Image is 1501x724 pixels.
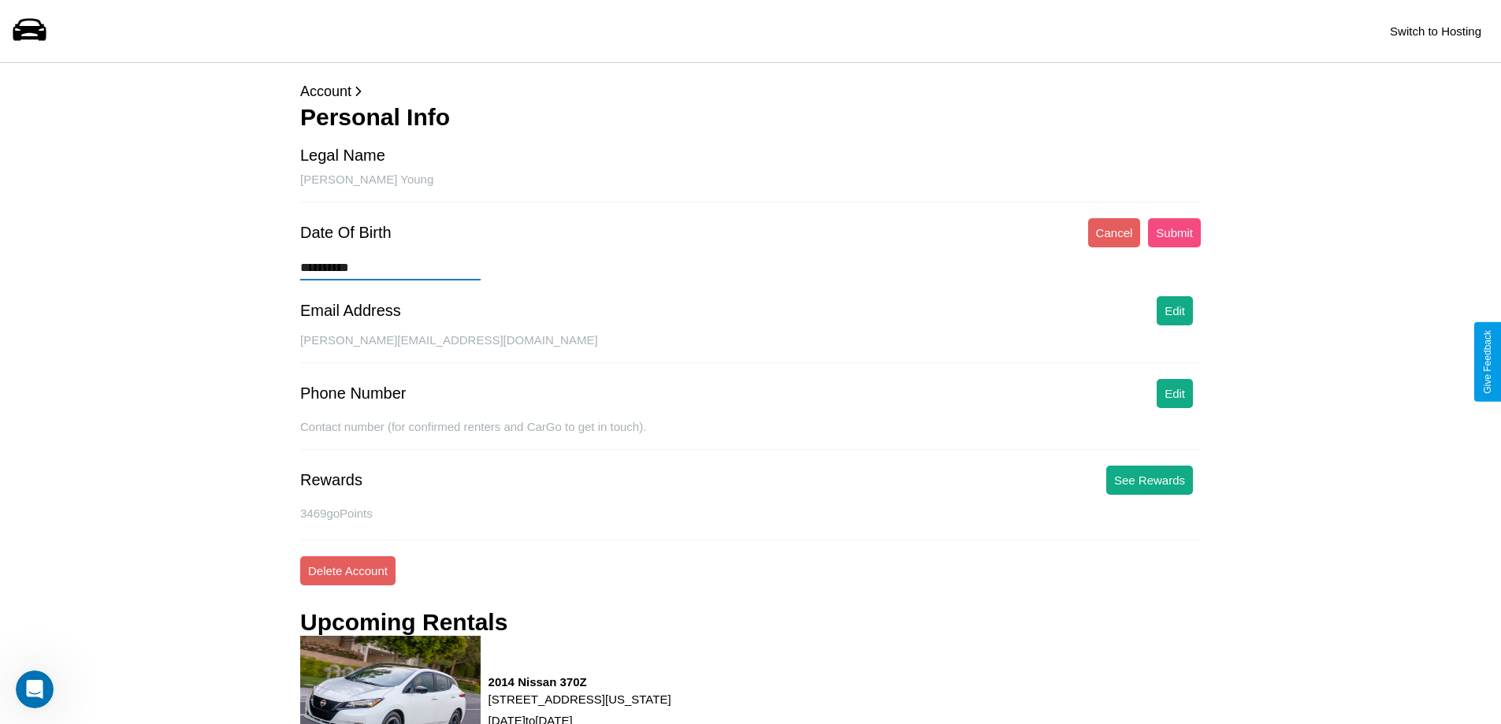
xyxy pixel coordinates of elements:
div: Email Address [300,302,401,320]
button: Cancel [1088,218,1141,247]
h3: Upcoming Rentals [300,609,507,636]
div: [PERSON_NAME][EMAIL_ADDRESS][DOMAIN_NAME] [300,333,1201,363]
div: Rewards [300,471,362,489]
div: Contact number (for confirmed renters and CarGo to get in touch). [300,420,1201,450]
button: See Rewards [1106,466,1193,495]
div: [PERSON_NAME] Young [300,173,1201,202]
h3: 2014 Nissan 370Z [489,675,671,689]
div: Date Of Birth [300,224,392,242]
p: Account [300,79,1201,104]
div: Phone Number [300,384,407,403]
button: Delete Account [300,556,396,585]
button: Edit [1157,296,1193,325]
p: 3469 goPoints [300,503,1201,524]
iframe: Intercom live chat [16,670,54,708]
div: Legal Name [300,147,385,165]
p: [STREET_ADDRESS][US_STATE] [489,689,671,710]
button: Switch to Hosting [1382,17,1489,46]
button: Submit [1148,218,1201,247]
h3: Personal Info [300,104,1201,131]
button: Edit [1157,379,1193,408]
div: Give Feedback [1482,330,1493,394]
